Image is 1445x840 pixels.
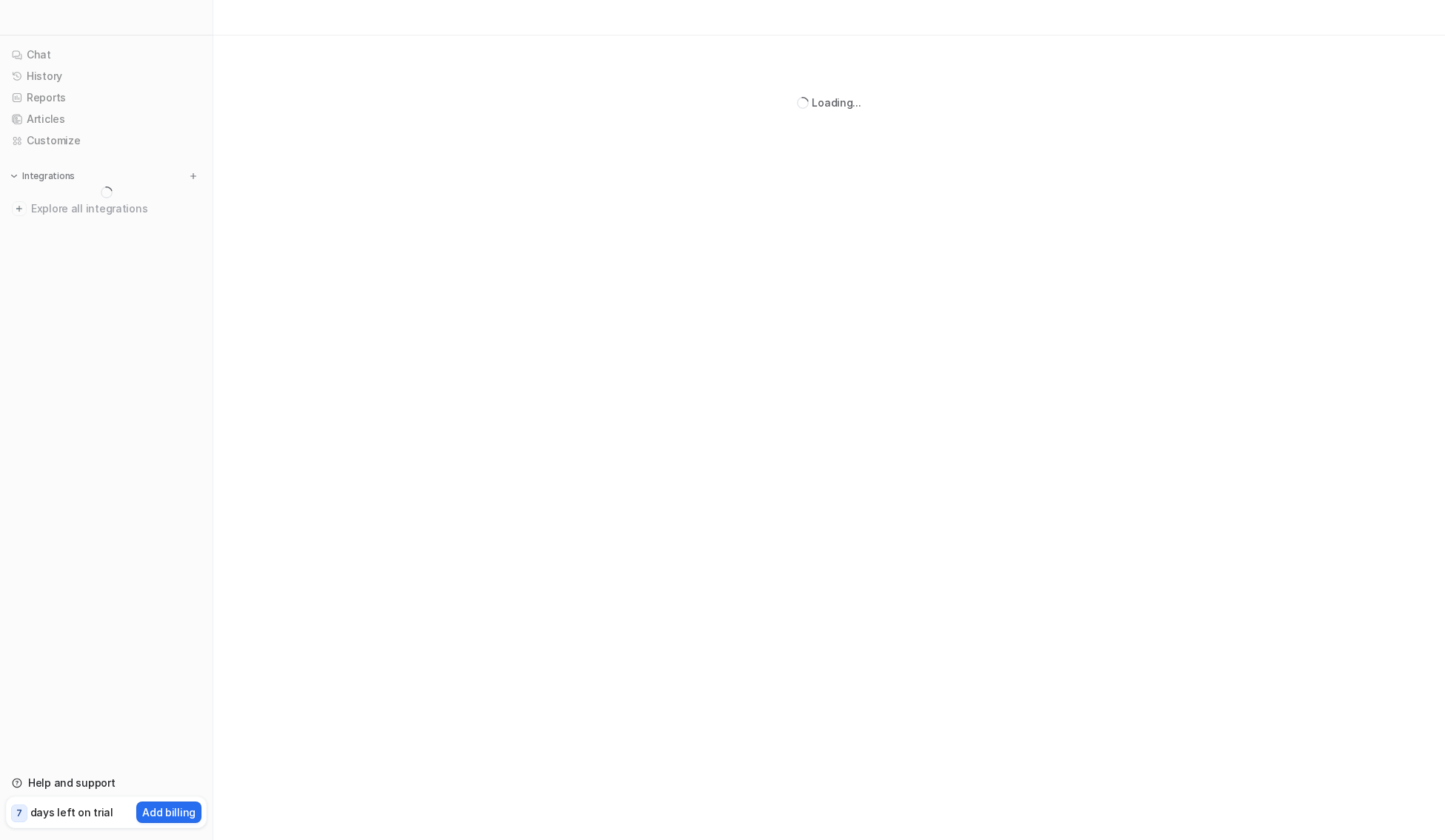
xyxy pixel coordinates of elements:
[6,130,207,151] a: Customize
[6,87,207,108] a: Reports
[136,802,201,823] button: Add billing
[16,807,22,820] p: 7
[30,804,113,820] p: days left on trial
[12,201,27,216] img: explore all integrations
[142,804,196,820] p: Add billing
[812,95,861,110] div: Loading...
[6,773,207,793] a: Help and support
[6,169,79,184] button: Integrations
[6,44,207,65] a: Chat
[31,197,201,221] span: Explore all integrations
[22,170,75,182] p: Integrations
[6,109,207,130] a: Articles
[188,171,198,181] img: menu_add.svg
[6,66,207,87] a: History
[9,171,19,181] img: expand menu
[6,198,207,219] a: Explore all integrations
